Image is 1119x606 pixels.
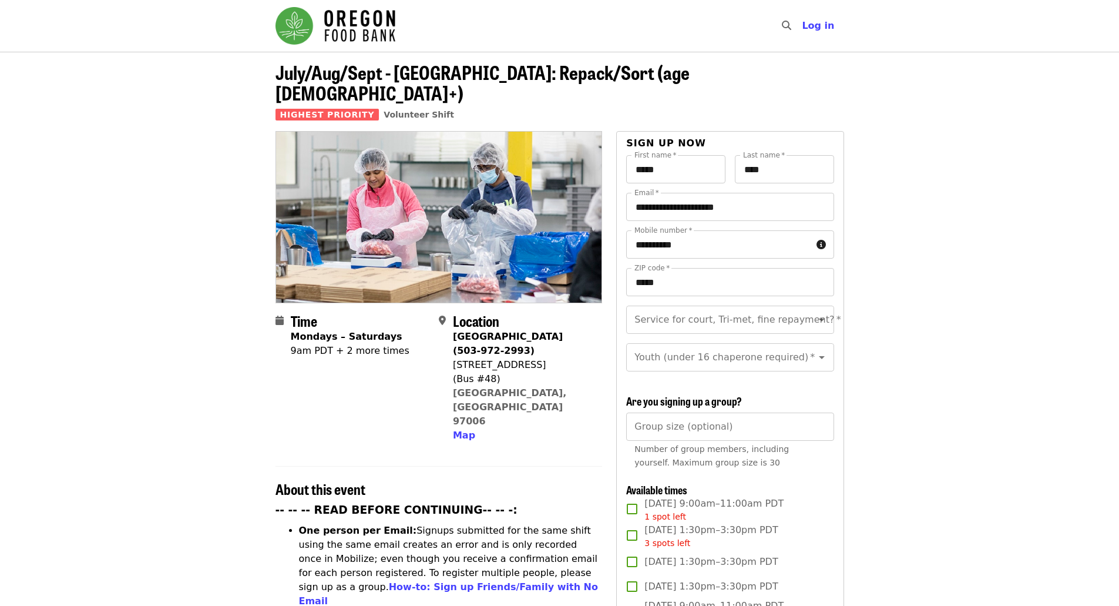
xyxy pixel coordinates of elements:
[453,331,563,356] strong: [GEOGRAPHIC_DATA] (503-972-2993)
[439,315,446,326] i: map-marker-alt icon
[644,497,784,523] span: [DATE] 9:00am–11:00am PDT
[275,478,365,499] span: About this event
[644,555,778,569] span: [DATE] 1:30pm–3:30pm PDT
[299,525,417,536] strong: One person per Email:
[644,512,686,521] span: 1 spot left
[291,310,317,331] span: Time
[626,138,706,149] span: Sign up now
[275,315,284,326] i: calendar icon
[782,20,791,31] i: search icon
[275,109,379,120] span: Highest Priority
[276,132,602,302] img: July/Aug/Sept - Beaverton: Repack/Sort (age 10+) organized by Oregon Food Bank
[644,580,778,594] span: [DATE] 1:30pm–3:30pm PDT
[634,444,789,467] span: Number of group members, including yourself. Maximum group size is 30
[453,358,593,372] div: [STREET_ADDRESS]
[634,189,659,196] label: Email
[291,331,402,342] strong: Mondays – Saturdays
[626,193,834,221] input: Email
[626,268,834,296] input: ZIP code
[626,155,725,183] input: First name
[626,413,834,441] input: [object Object]
[453,310,499,331] span: Location
[634,227,692,234] label: Mobile number
[626,393,742,409] span: Are you signing up a group?
[743,152,785,159] label: Last name
[814,349,830,366] button: Open
[291,344,409,358] div: 9am PDT + 2 more times
[626,230,811,259] input: Mobile number
[644,523,778,550] span: [DATE] 1:30pm–3:30pm PDT
[644,538,690,548] span: 3 spots left
[453,430,475,441] span: Map
[802,20,834,31] span: Log in
[816,239,826,250] i: circle-info icon
[814,312,830,328] button: Open
[735,155,834,183] input: Last name
[384,110,454,119] a: Volunteer Shift
[275,58,690,106] span: July/Aug/Sept - [GEOGRAPHIC_DATA]: Repack/Sort (age [DEMOGRAPHIC_DATA]+)
[453,372,593,386] div: (Bus #48)
[275,504,518,516] strong: -- -- -- READ BEFORE CONTINUING-- -- -:
[626,482,687,497] span: Available times
[634,152,677,159] label: First name
[453,387,567,427] a: [GEOGRAPHIC_DATA], [GEOGRAPHIC_DATA] 97006
[634,265,670,272] label: ZIP code
[275,7,395,45] img: Oregon Food Bank - Home
[792,14,844,38] button: Log in
[453,428,475,443] button: Map
[798,12,808,40] input: Search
